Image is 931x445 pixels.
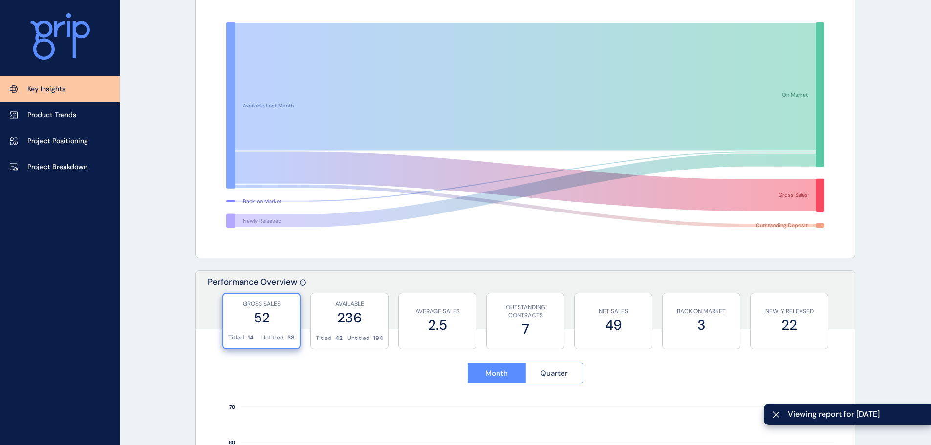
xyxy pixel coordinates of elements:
label: 22 [756,316,823,335]
p: Product Trends [27,110,76,120]
label: 52 [228,308,295,327]
span: Quarter [541,368,568,378]
p: GROSS SALES [228,300,295,308]
label: 49 [580,316,647,335]
p: 14 [248,334,254,342]
p: 42 [335,334,343,342]
p: AVAILABLE [316,300,383,308]
p: Project Breakdown [27,162,87,172]
p: Titled [228,334,244,342]
p: OUTSTANDING CONTRACTS [492,303,559,320]
label: 236 [316,308,383,327]
p: BACK ON MARKET [668,307,735,316]
p: AVERAGE SALES [404,307,471,316]
p: Performance Overview [208,276,297,329]
button: Quarter [525,363,584,383]
text: 70 [229,404,235,410]
label: 3 [668,316,735,335]
p: Untitled [261,334,284,342]
span: Viewing report for [DATE] [788,409,923,420]
p: NEWLY RELEASED [756,307,823,316]
p: Untitled [347,334,370,342]
span: Month [485,368,508,378]
p: 194 [373,334,383,342]
label: 7 [492,319,559,339]
p: Key Insights [27,85,65,94]
label: 2.5 [404,316,471,335]
button: Month [468,363,525,383]
p: Titled [316,334,332,342]
p: Project Positioning [27,136,88,146]
p: 38 [287,334,295,342]
p: NET SALES [580,307,647,316]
